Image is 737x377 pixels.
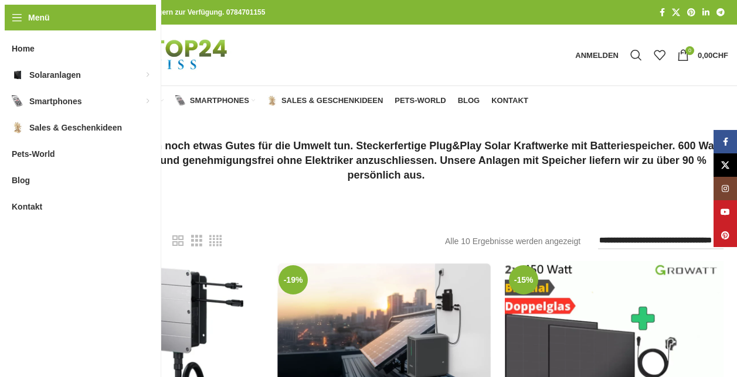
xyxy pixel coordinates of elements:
[699,5,713,20] a: LinkedIn Social Link
[668,5,684,20] a: X Social Link
[281,96,383,105] span: Sales & Geschenkideen
[12,170,30,191] span: Blog
[656,5,668,20] a: Facebook Social Link
[509,265,538,294] span: -15%
[209,234,222,248] a: Rasteransicht 4
[12,196,42,217] span: Kontakt
[714,177,737,200] a: Instagram Social Link
[175,95,186,106] img: Smartphones
[12,143,55,164] span: Pets-World
[569,43,624,67] a: Anmelden
[267,89,383,112] a: Sales & Geschenkideen
[575,52,619,59] span: Anmelden
[12,95,23,107] img: Smartphones
[458,96,480,105] span: Blog
[175,89,255,112] a: Smartphones
[29,91,81,112] span: Smartphones
[79,89,164,112] a: Solaranlagen
[445,235,580,248] p: Alle 10 Ergebnisse werden angezeigt
[714,130,737,153] a: Facebook Social Link
[279,265,308,294] span: -19%
[712,51,728,60] span: CHF
[191,234,202,248] a: Rasteransicht 3
[458,89,480,112] a: Blog
[12,38,35,59] span: Home
[51,140,721,181] strong: Geld sparen und auch noch etwas Gutes für die Umwelt tun. Steckerfertige Plug&Play Solar Kraftwer...
[395,89,446,112] a: Pets-World
[671,43,734,67] a: 0 0,00CHF
[12,122,23,133] img: Sales & Geschenkideen
[598,232,724,249] select: Shop-Reihenfolge
[491,96,528,105] span: Kontakt
[684,5,699,20] a: Pinterest Social Link
[38,89,534,112] div: Hauptnavigation
[29,117,122,138] span: Sales & Geschenkideen
[28,11,50,24] span: Menü
[190,96,249,105] span: Smartphones
[395,96,446,105] span: Pets-World
[29,64,81,85] span: Solaranlagen
[648,43,671,67] div: Meine Wunschliste
[714,200,737,224] a: YouTube Social Link
[12,69,23,81] img: Solaranlagen
[267,95,277,106] img: Sales & Geschenkideen
[491,89,528,112] a: Kontakt
[698,51,728,60] bdi: 0,00
[172,234,184,248] a: Rasteransicht 2
[685,46,694,55] span: 0
[714,224,737,247] a: Pinterest Social Link
[624,43,648,67] a: Suche
[714,153,737,177] a: X Social Link
[713,5,728,20] a: Telegram Social Link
